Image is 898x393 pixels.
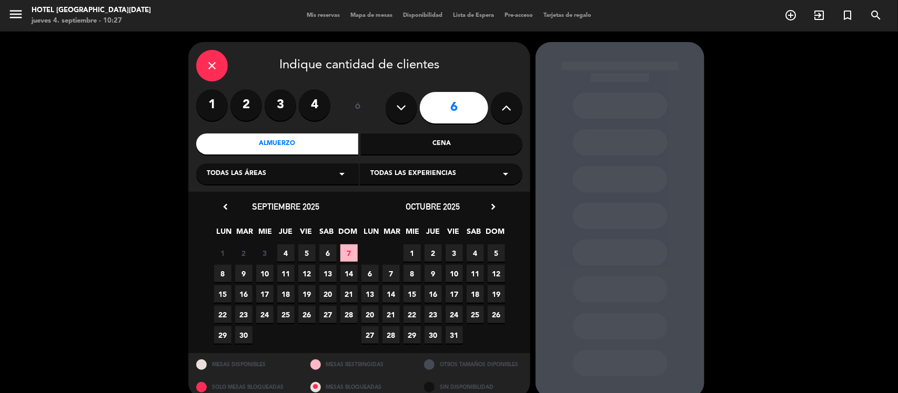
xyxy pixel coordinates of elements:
[298,265,316,282] span: 12
[302,353,417,376] div: MESAS RESTRINGIDAS
[538,13,597,18] span: Tarjetas de regalo
[341,89,375,126] div: ó
[257,225,274,243] span: MIE
[488,201,499,212] i: chevron_right
[382,326,400,344] span: 28
[448,13,499,18] span: Lista de Espera
[361,285,379,303] span: 13
[403,244,421,262] span: 1
[870,9,882,22] i: search
[403,285,421,303] span: 15
[446,244,463,262] span: 3
[220,201,231,212] i: chevron_left
[196,89,228,121] label: 1
[188,353,302,376] div: MESAS DISPONIBLES
[446,285,463,303] span: 17
[403,326,421,344] span: 29
[416,353,530,376] div: OTROS TAMAÑOS DIPONIBLES
[382,306,400,323] span: 21
[467,306,484,323] span: 25
[425,285,442,303] span: 16
[196,133,358,154] div: Almuerzo
[382,265,400,282] span: 7
[404,225,421,243] span: MIE
[486,225,503,243] span: DOM
[382,285,400,303] span: 14
[363,225,380,243] span: LUN
[216,225,233,243] span: LUN
[340,244,358,262] span: 7
[446,306,463,323] span: 24
[345,13,398,18] span: Mapa de mesas
[403,265,421,282] span: 8
[499,13,538,18] span: Pre-acceso
[277,285,295,303] span: 18
[467,285,484,303] span: 18
[319,265,337,282] span: 13
[466,225,483,243] span: SAB
[318,225,336,243] span: SAB
[214,285,231,303] span: 15
[8,6,24,26] button: menu
[425,306,442,323] span: 23
[361,133,523,154] div: Cena
[235,326,253,344] span: 30
[301,13,345,18] span: Mis reservas
[214,265,231,282] span: 8
[340,285,358,303] span: 21
[235,306,253,323] span: 23
[403,306,421,323] span: 22
[488,285,505,303] span: 19
[32,16,151,26] div: jueves 4. septiembre - 10:27
[467,244,484,262] span: 4
[406,201,460,212] span: octubre 2025
[361,326,379,344] span: 27
[196,50,522,81] div: Indique cantidad de clientes
[235,265,253,282] span: 9
[370,169,456,179] span: Todas las experiencias
[841,9,854,22] i: turned_in_not
[277,265,295,282] span: 11
[206,59,218,72] i: close
[214,306,231,323] span: 22
[425,225,442,243] span: JUE
[445,225,462,243] span: VIE
[277,244,295,262] span: 4
[467,265,484,282] span: 11
[813,9,825,22] i: exit_to_app
[299,89,330,121] label: 4
[265,89,296,121] label: 3
[319,306,337,323] span: 27
[784,9,797,22] i: add_circle_outline
[236,225,254,243] span: MAR
[256,265,274,282] span: 10
[339,225,356,243] span: DOM
[361,265,379,282] span: 6
[256,244,274,262] span: 3
[252,201,319,212] span: septiembre 2025
[361,306,379,323] span: 20
[298,244,316,262] span: 5
[446,265,463,282] span: 10
[207,169,266,179] span: Todas las áreas
[298,225,315,243] span: VIE
[425,326,442,344] span: 30
[499,168,512,180] i: arrow_drop_down
[277,225,295,243] span: JUE
[256,306,274,323] span: 24
[488,244,505,262] span: 5
[340,265,358,282] span: 14
[256,285,274,303] span: 17
[235,285,253,303] span: 16
[384,225,401,243] span: MAR
[336,168,348,180] i: arrow_drop_down
[488,306,505,323] span: 26
[425,244,442,262] span: 2
[235,244,253,262] span: 2
[230,89,262,121] label: 2
[319,244,337,262] span: 6
[298,306,316,323] span: 26
[8,6,24,22] i: menu
[298,285,316,303] span: 19
[32,5,151,16] div: Hotel [GEOGRAPHIC_DATA][DATE]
